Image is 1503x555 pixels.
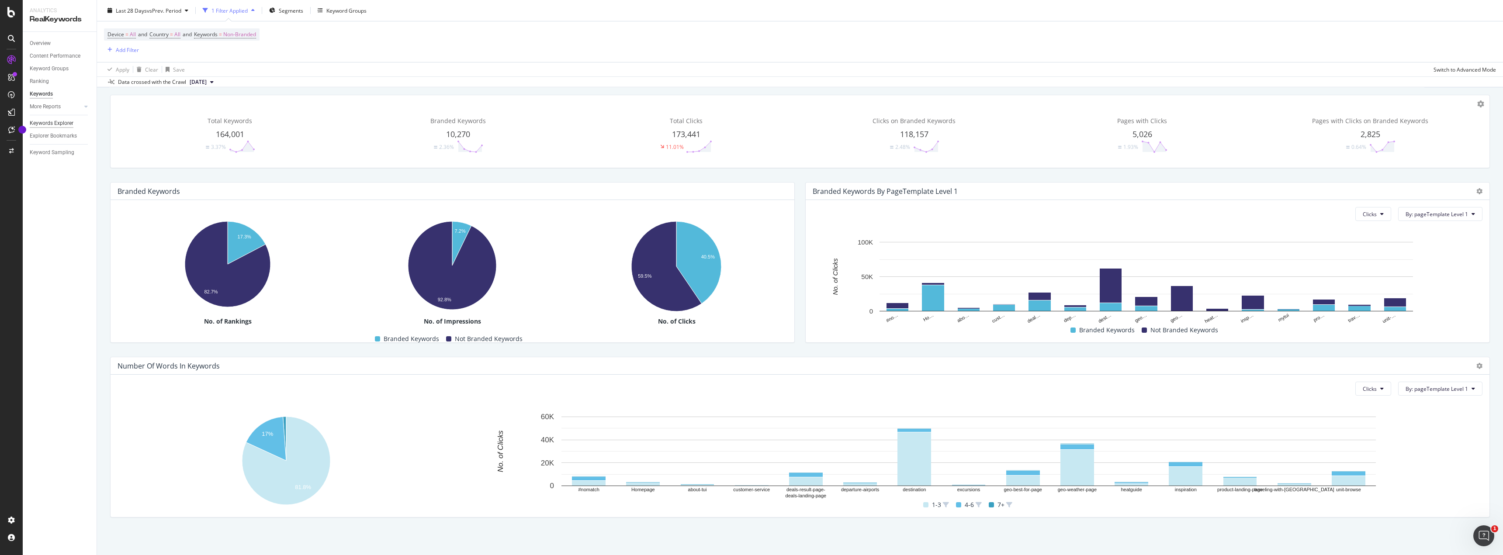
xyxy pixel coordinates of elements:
span: 118,157 [900,129,928,139]
div: 1 Filter Applied [211,7,248,14]
div: Keywords Explorer [30,119,73,128]
div: Explorer Bookmarks [30,131,77,141]
span: 164,001 [216,129,244,139]
span: Total Keywords [208,117,252,125]
span: Device [107,31,124,38]
a: Explorer Bookmarks [30,131,90,141]
img: Equal [434,146,437,148]
span: 7+ [997,500,1004,510]
a: Keywords [30,90,90,99]
div: No. of Impressions [342,317,563,326]
span: Branded Keywords [384,334,439,344]
img: Equal [206,146,209,148]
text: Ho… [922,313,935,323]
span: and [138,31,147,38]
text: 100K [858,238,873,246]
div: Branded Keywords By pageTemplate Level 1 [813,187,958,196]
span: All [174,28,180,41]
text: customer-service [733,487,770,492]
button: Apply [104,62,129,76]
button: Keyword Groups [314,3,370,17]
div: Analytics [30,7,90,14]
svg: A chart. [118,412,454,510]
text: 50K [861,273,873,280]
span: 1 [1491,525,1498,532]
div: Keyword Sampling [30,148,74,157]
text: traveling-with-[GEOGRAPHIC_DATA] [1254,487,1334,492]
img: Equal [1118,146,1122,148]
a: More Reports [30,102,82,111]
div: 2.48% [895,143,910,151]
div: A chart. [813,238,1479,324]
text: deals-result-page- [786,487,825,492]
text: 92.8% [437,297,451,302]
div: 1.93% [1123,143,1138,151]
div: Add Filter [116,46,139,53]
span: Clicks [1363,210,1377,218]
span: Clicks on Branded Keywords [873,117,956,125]
text: 60K [541,413,554,421]
span: 5,026 [1132,129,1152,139]
span: By: pageTemplate Level 1 [1406,385,1468,393]
span: 173,441 [672,129,700,139]
span: 1-3 [932,500,941,510]
a: Keywords Explorer [30,119,90,128]
text: 20K [541,459,554,467]
text: geo-best-for-page [1004,487,1042,492]
text: unit-browse [1336,487,1361,492]
div: Save [173,65,185,73]
div: Keyword Groups [30,64,69,73]
a: Content Performance [30,52,90,61]
div: Tooltip anchor [18,126,26,134]
button: Segments [266,3,307,17]
text: destination [903,487,926,492]
svg: A chart. [342,217,562,315]
span: and [183,31,192,38]
text: excursions [957,487,980,492]
text: inspiration [1175,487,1197,492]
div: No. of Rankings [118,317,339,326]
div: Clear [145,65,158,73]
text: geo-weather-page [1058,487,1097,492]
div: Ranking [30,77,49,86]
text: 40K [541,436,554,445]
text: departure-airports [841,487,880,492]
text: No. of Clicks [831,258,839,295]
span: Pages with Clicks on Branded Keywords [1312,117,1428,125]
svg: A chart. [460,412,1478,499]
span: 10,270 [446,129,470,139]
span: Branded Keywords [1079,325,1135,335]
span: Keywords [194,31,218,38]
span: Pages with Clicks [1117,117,1167,125]
button: Switch to Advanced Mode [1430,62,1496,76]
svg: A chart. [566,217,786,317]
span: 4-6 [965,500,974,510]
span: All [130,28,136,41]
span: Not Branded Keywords [455,334,523,344]
button: Clear [133,62,158,76]
span: = [219,31,222,38]
span: Last 28 Days [116,7,147,14]
div: Keywords [30,90,53,99]
div: Overview [30,39,51,48]
span: Not Branded Keywords [1150,325,1218,335]
div: Number Of Words In Keywords [118,362,220,370]
text: 0 [550,482,554,490]
div: Content Performance [30,52,80,61]
svg: A chart. [118,217,337,312]
div: 3.37% [211,143,226,151]
button: Save [162,62,185,76]
span: Clicks [1363,385,1377,393]
span: Segments [279,7,303,14]
span: 2025 Sep. 7th [190,78,207,86]
text: 7.2% [454,228,465,234]
span: Non-Branded [223,28,256,41]
button: Last 28 DaysvsPrev. Period [104,3,192,17]
div: 11.01% [666,143,684,151]
div: More Reports [30,102,61,111]
div: 2.36% [439,143,454,151]
div: Data crossed with the Crawl [118,78,186,86]
button: Clicks [1355,207,1391,221]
